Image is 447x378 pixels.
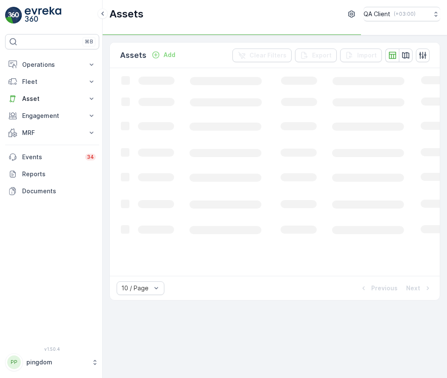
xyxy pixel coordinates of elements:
img: logo_light-DOdMpM7g.png [25,7,61,24]
p: pingdom [26,358,87,367]
p: Clear Filters [249,51,287,60]
button: Clear Filters [232,49,292,62]
p: Assets [120,49,146,61]
button: Fleet [5,73,99,90]
p: QA Client [364,10,390,18]
button: Asset [5,90,99,107]
button: PPpingdom [5,353,99,371]
p: Documents [22,187,96,195]
p: ⌘B [85,38,93,45]
button: Previous [358,283,398,293]
p: Add [163,51,175,59]
button: Add [148,50,179,60]
p: Engagement [22,112,82,120]
button: Operations [5,56,99,73]
button: Next [405,283,433,293]
p: Assets [109,7,143,21]
img: logo [5,7,22,24]
span: v 1.50.4 [5,346,99,352]
p: Asset [22,94,82,103]
p: Operations [22,60,82,69]
div: PP [7,355,21,369]
p: Reports [22,170,96,178]
a: Reports [5,166,99,183]
button: Export [295,49,337,62]
button: QA Client(+03:00) [364,7,440,21]
button: Engagement [5,107,99,124]
p: ( +03:00 ) [394,11,415,17]
p: Events [22,153,80,161]
p: MRF [22,129,82,137]
p: Export [312,51,332,60]
p: Next [406,284,420,292]
p: Previous [371,284,398,292]
a: Events34 [5,149,99,166]
button: Import [340,49,382,62]
button: MRF [5,124,99,141]
p: Fleet [22,77,82,86]
p: Import [357,51,377,60]
p: 34 [87,154,94,160]
a: Documents [5,183,99,200]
